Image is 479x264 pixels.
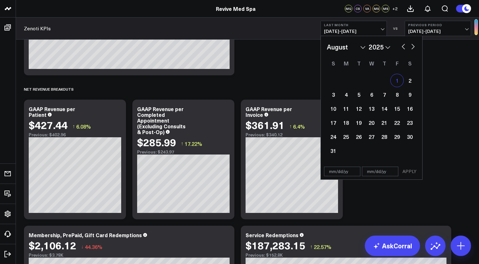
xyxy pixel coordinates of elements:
[29,132,121,137] div: Previous: $402.96
[310,243,313,251] span: ↑
[246,239,305,251] div: $187,283.15
[324,167,360,176] input: mm/dd/yy
[137,105,186,135] div: GAAP Revenue per Completed Appointment (Excluding Consults & Post-Op)
[391,58,403,68] div: Friday
[289,122,292,131] span: ↑
[185,140,202,147] span: 17.22%
[354,5,362,12] div: CS
[365,58,378,68] div: Wednesday
[392,6,398,11] span: + 2
[327,58,340,68] div: Sunday
[340,58,352,68] div: Monday
[362,167,398,176] input: mm/dd/yy
[137,136,176,148] div: $285.99
[391,5,399,12] button: +2
[405,21,471,36] button: Previous Period[DATE]-[DATE]
[76,123,91,130] span: 6.08%
[24,82,74,96] div: Net Revenue Breakouts
[29,239,76,251] div: $2,106.12
[352,58,365,68] div: Tuesday
[363,5,371,12] div: VA
[378,58,391,68] div: Thursday
[324,29,383,34] span: [DATE] - [DATE]
[246,132,338,137] div: Previous: $340.12
[246,253,446,258] div: Previous: $152.8K
[29,105,75,118] div: GAAP Revenue per Patient
[345,5,352,12] div: MQ
[72,122,75,131] span: ↑
[408,23,468,27] b: Previous Period
[382,5,389,12] div: MS
[390,26,402,30] div: VS
[321,21,387,36] button: Last Month[DATE]-[DATE]
[181,140,183,148] span: ↑
[293,123,305,130] span: 6.4%
[81,243,84,251] span: ↓
[29,231,142,238] div: Membership, PrePaid, Gift Card Redemptions
[403,58,416,68] div: Saturday
[216,5,255,12] a: Revive Med Spa
[314,243,331,250] span: 22.57%
[408,29,468,34] span: [DATE] - [DATE]
[85,243,102,250] span: 44.36%
[246,119,284,131] div: $361.91
[324,23,383,27] b: Last Month
[29,253,230,258] div: Previous: $3.78K
[372,5,380,12] div: MS
[246,105,292,118] div: GAAP Revenue per Invoice
[246,231,298,238] div: Service Redemptions
[137,149,230,155] div: Previous: $243.97
[29,119,68,131] div: $427.44
[24,25,51,32] a: Zenoti KPIs
[365,236,420,256] a: AskCorral
[400,167,419,176] button: APPLY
